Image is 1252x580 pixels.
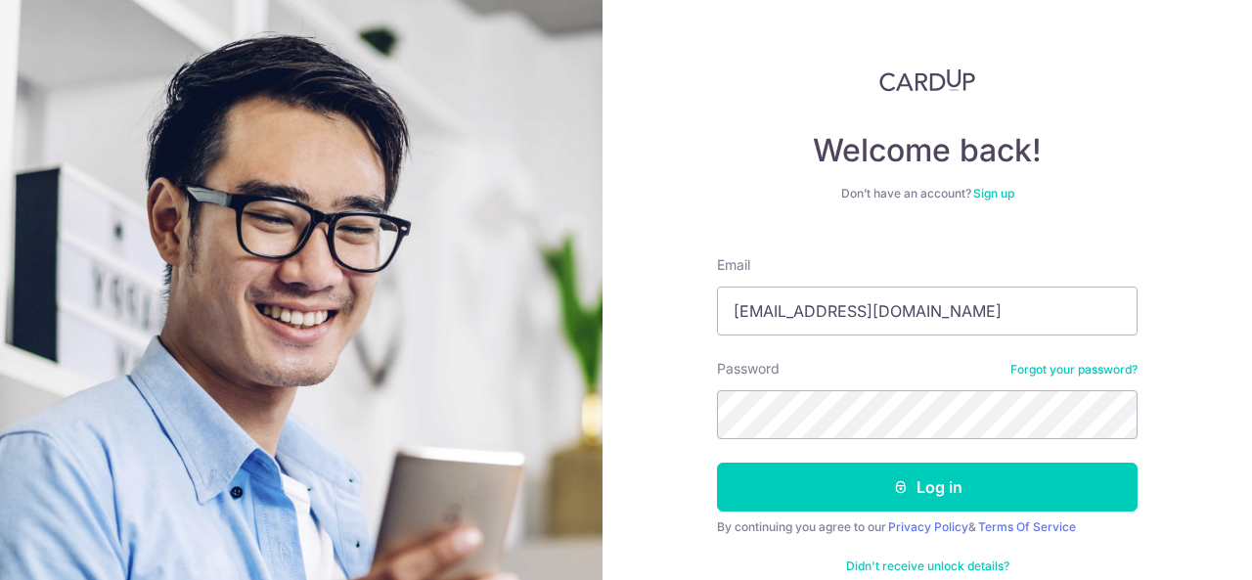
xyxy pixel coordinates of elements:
button: Log in [717,463,1138,512]
div: By continuing you agree to our & [717,519,1138,535]
img: CardUp Logo [879,68,975,92]
label: Password [717,359,780,379]
label: Email [717,255,750,275]
a: Forgot your password? [1010,362,1138,378]
a: Sign up [973,186,1014,201]
h4: Welcome back! [717,131,1138,170]
a: Didn't receive unlock details? [846,558,1009,574]
div: Don’t have an account? [717,186,1138,201]
a: Privacy Policy [888,519,968,534]
input: Enter your Email [717,287,1138,335]
a: Terms Of Service [978,519,1076,534]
